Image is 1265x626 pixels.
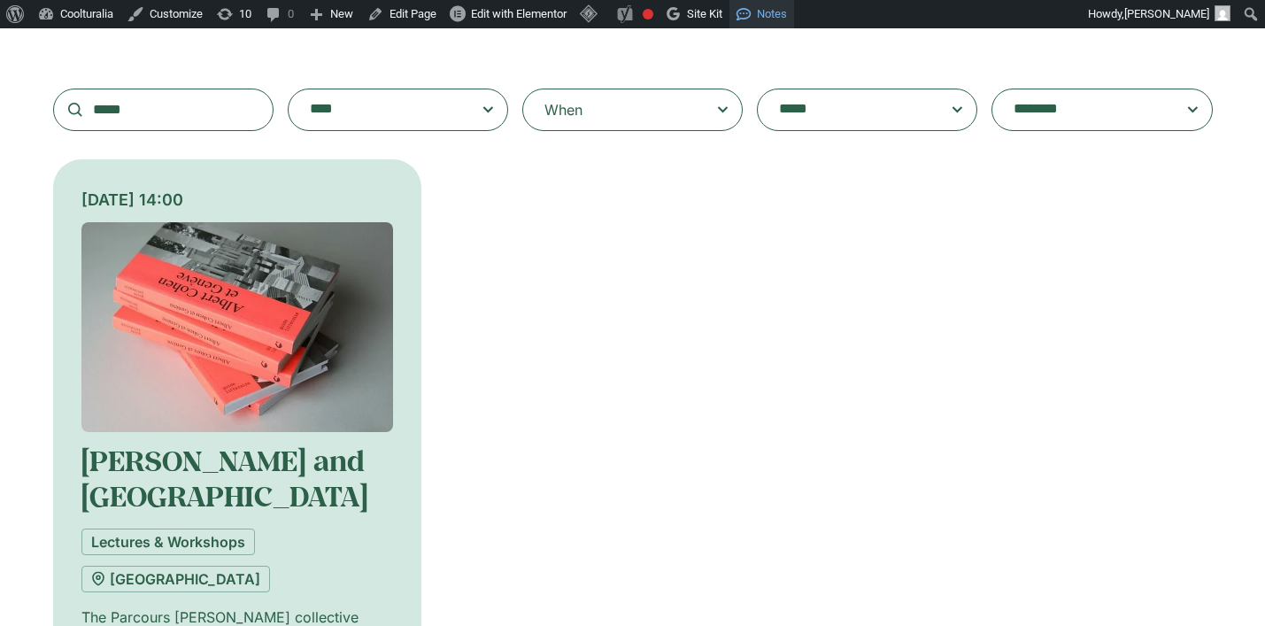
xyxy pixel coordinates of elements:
textarea: Search [779,97,921,122]
div: Needs improvement [643,9,653,19]
a: [PERSON_NAME] and [GEOGRAPHIC_DATA] [81,442,367,514]
span: Site Kit [687,7,722,20]
a: Lectures & Workshops [81,529,255,555]
div: When [544,99,582,120]
textarea: Search [1014,97,1155,122]
span: [PERSON_NAME] [1124,7,1209,20]
div: [DATE] 14:00 [81,188,394,212]
a: [GEOGRAPHIC_DATA] [81,566,270,592]
img: Coolturalia - Albert Cohen et Genève, guide littéraire : Rencontre avec le collectif Parcours Alb... [81,222,394,432]
textarea: Search [310,97,451,122]
span: Edit with Elementor [471,7,567,20]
